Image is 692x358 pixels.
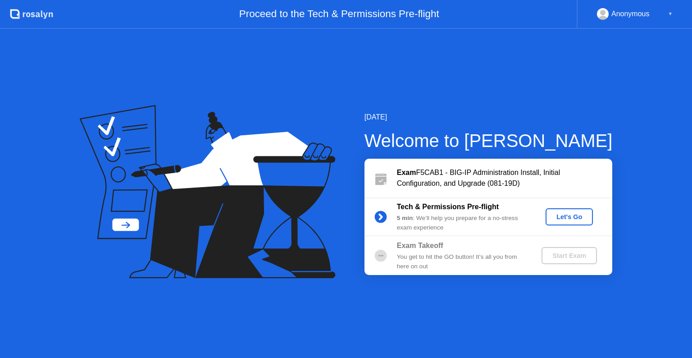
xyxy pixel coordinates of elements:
div: : We’ll help you prepare for a no-stress exam experience [397,214,527,232]
button: Start Exam [542,247,597,264]
button: Let's Go [546,208,593,225]
b: Exam Takeoff [397,242,443,249]
div: ▼ [668,8,673,20]
div: You get to hit the GO button! It’s all you from here on out [397,252,527,271]
b: Exam [397,169,416,176]
div: Start Exam [545,252,593,259]
b: Tech & Permissions Pre-flight [397,203,499,211]
div: Let's Go [549,213,589,220]
div: Anonymous [611,8,650,20]
div: Welcome to [PERSON_NAME] [364,127,613,154]
div: F5CAB1 - BIG-IP Administration Install, Initial Configuration, and Upgrade (081-19D) [397,167,612,189]
b: 5 min [397,215,413,221]
div: [DATE] [364,112,613,123]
